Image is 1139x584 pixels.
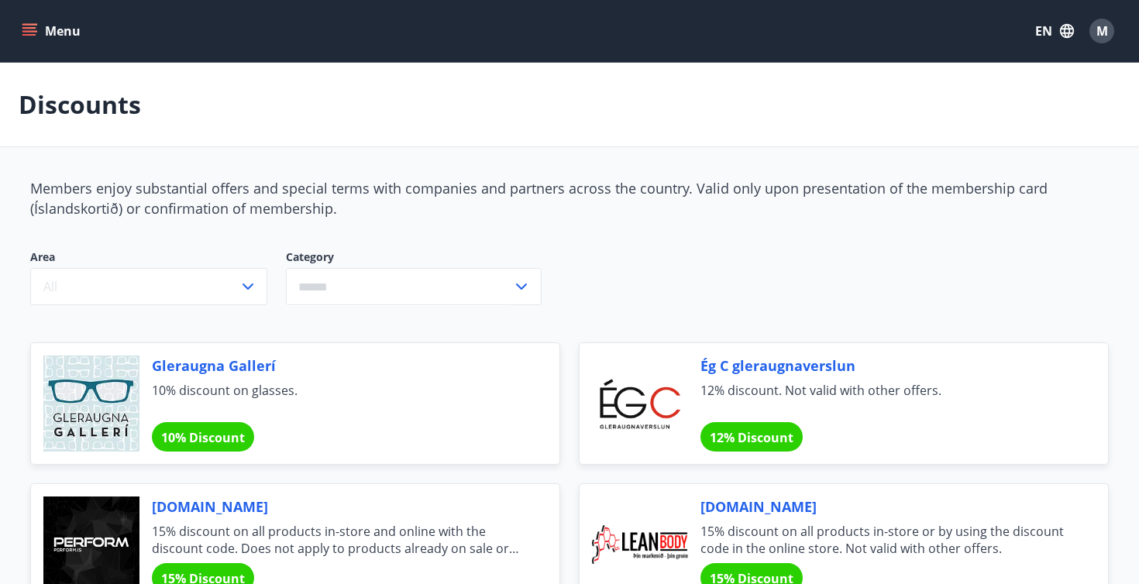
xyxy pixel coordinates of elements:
[43,278,57,295] span: All
[1029,17,1080,45] button: EN
[286,249,542,265] label: Category
[710,429,793,446] span: 12% Discount
[161,429,245,446] span: 10% Discount
[700,496,1071,517] span: [DOMAIN_NAME]
[152,496,522,517] span: [DOMAIN_NAME]
[30,268,267,305] button: All
[152,382,522,416] span: 10% discount on glasses.
[1083,12,1120,50] button: M
[1096,22,1108,40] span: M
[700,523,1071,557] span: 15% discount on all products in-store or by using the discount code in the online store. Not vali...
[152,356,522,376] span: Gleraugna Gallerí
[30,249,267,268] span: Area
[152,523,522,557] span: 15% discount on all products in-store and online with the discount code. Does not apply to produc...
[19,88,141,122] p: Discounts
[19,17,87,45] button: menu
[700,356,1071,376] span: Ég C gleraugnaverslun
[700,382,1071,416] span: 12% discount. Not valid with other offers.
[30,179,1048,218] span: Members enjoy substantial offers and special terms with companies and partners across the country...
